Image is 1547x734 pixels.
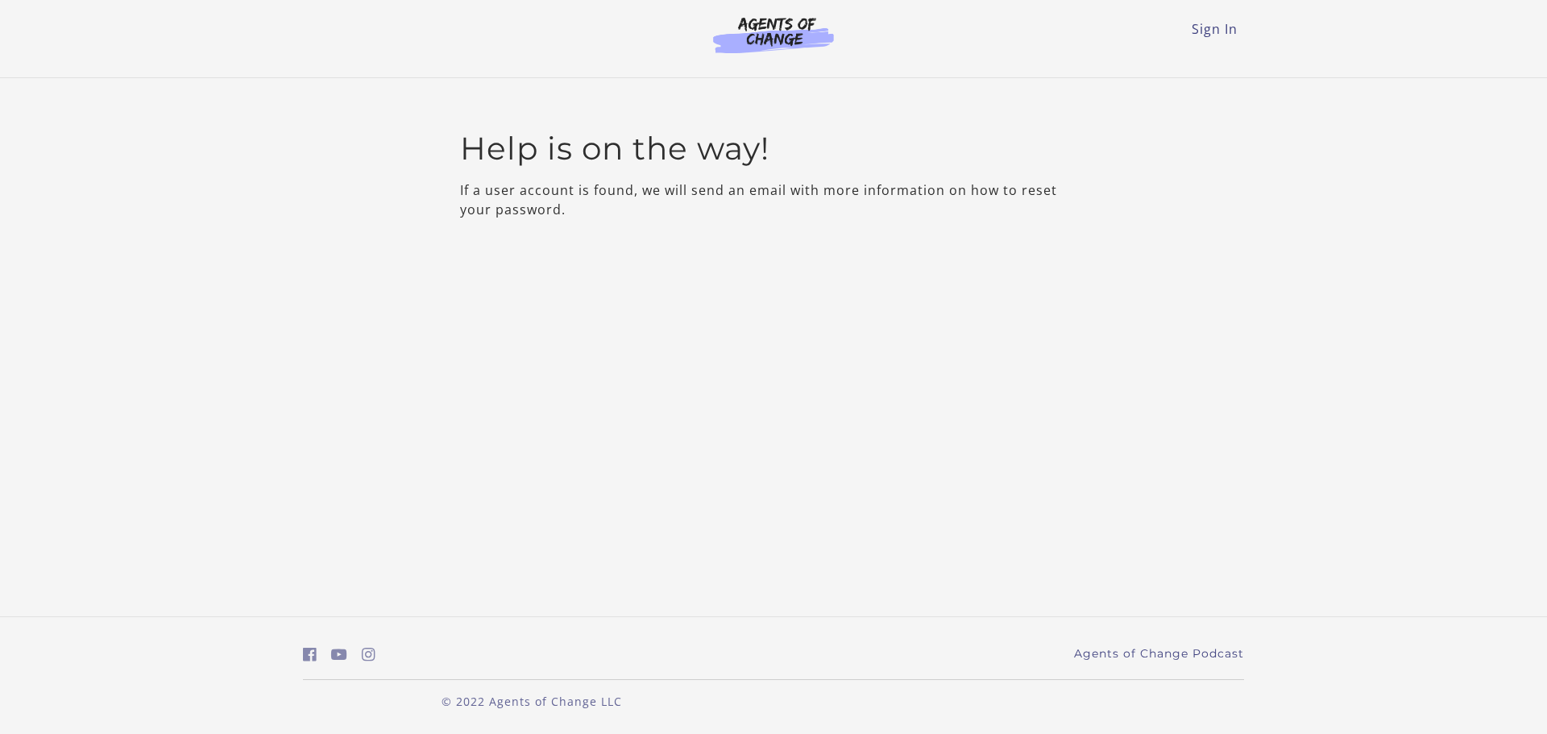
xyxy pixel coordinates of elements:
[362,647,375,662] i: https://www.instagram.com/agentsofchangeprep/ (Open in a new window)
[1074,645,1244,662] a: Agents of Change Podcast
[303,647,317,662] i: https://www.facebook.com/groups/aswbtestprep (Open in a new window)
[460,180,1088,219] p: If a user account is found, we will send an email with more information on how to reset your pass...
[460,130,1088,168] h2: Help is on the way!
[303,693,761,710] p: © 2022 Agents of Change LLC
[331,647,347,662] i: https://www.youtube.com/c/AgentsofChangeTestPrepbyMeaganMitchell (Open in a new window)
[696,16,851,53] img: Agents of Change Logo
[1192,20,1238,38] a: Sign In
[331,643,347,666] a: https://www.youtube.com/c/AgentsofChangeTestPrepbyMeaganMitchell (Open in a new window)
[362,643,375,666] a: https://www.instagram.com/agentsofchangeprep/ (Open in a new window)
[303,643,317,666] a: https://www.facebook.com/groups/aswbtestprep (Open in a new window)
